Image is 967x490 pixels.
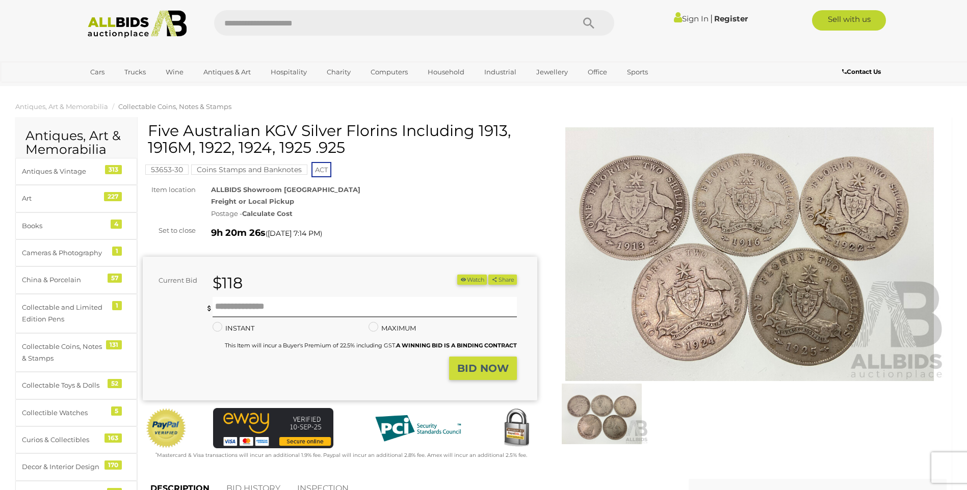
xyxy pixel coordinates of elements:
[264,64,313,80] a: Hospitality
[581,64,614,80] a: Office
[145,165,189,175] mark: 53653-30
[364,64,414,80] a: Computers
[22,461,106,473] div: Decor & Interior Design
[22,407,106,419] div: Collectible Watches
[112,247,122,256] div: 1
[104,192,122,201] div: 227
[112,301,122,310] div: 1
[22,302,106,325] div: Collectable and Limited Edition Pens
[155,452,527,458] small: Mastercard & Visa transactions will incur an additional 1.9% fee. Paypal will incur an additional...
[82,10,193,38] img: Allbids.com.au
[15,185,137,212] a: Art 227
[84,64,111,80] a: Cars
[213,274,243,292] strong: $118
[22,341,106,365] div: Collectable Coins, Notes & Stamps
[311,162,331,177] span: ACT
[268,229,320,238] span: [DATE] 7:14 PM
[108,379,122,388] div: 52
[84,80,169,97] a: [GEOGRAPHIC_DATA]
[22,166,106,177] div: Antiques & Vintage
[15,158,137,185] a: Antiques & Vintage 313
[15,426,137,453] a: Curios & Collectibles 163
[104,460,122,470] div: 170
[842,66,883,77] a: Contact Us
[320,64,357,80] a: Charity
[15,372,137,399] a: Collectable Toys & Dolls 52
[457,275,487,285] button: Watch
[213,322,254,334] label: INSTANT
[22,274,106,286] div: China & Porcelain
[15,266,137,293] a: China & Porcelain 57
[22,193,106,204] div: Art
[530,64,574,80] a: Jewellery
[104,433,122,443] div: 163
[421,64,471,80] a: Household
[111,220,122,229] div: 4
[710,13,713,24] span: |
[15,239,137,266] a: Cameras & Photography 1
[478,64,523,80] a: Industrial
[15,453,137,480] a: Decor & Interior Design 170
[211,197,294,205] strong: Freight or Local Pickup
[111,406,122,416] div: 5
[620,64,655,80] a: Sports
[145,166,189,174] a: 53653-30
[148,122,535,156] h1: Five Australian KGV Silver Florins Including 1913, 1916M, 1922, 1924, 1925 .925
[553,127,947,382] img: Five Australian KGV Silver Florins Including 1913, 1916M, 1922, 1924, 1925 .925
[145,408,187,449] img: Official PayPal Seal
[555,384,648,444] img: Five Australian KGV Silver Florins Including 1913, 1916M, 1922, 1924, 1925 .925
[15,399,137,426] a: Collectible Watches 5
[211,185,360,194] strong: ALLBIDS Showroom [GEOGRAPHIC_DATA]
[674,14,709,23] a: Sign In
[191,165,307,175] mark: Coins Stamps and Banknotes
[211,208,537,220] div: Postage -
[449,357,517,380] button: BID NOW
[22,379,106,391] div: Collectable Toys & Dolls
[135,184,203,196] div: Item location
[714,14,748,23] a: Register
[159,64,190,80] a: Wine
[15,333,137,372] a: Collectable Coins, Notes & Stamps 131
[396,342,517,349] b: A WINNING BID IS A BINDING CONTRACT
[369,322,416,334] label: MAXIMUM
[143,275,205,286] div: Current Bid
[108,274,122,283] div: 57
[496,408,537,449] img: Secured by Rapid SSL
[22,220,106,232] div: Books
[191,166,307,174] a: Coins Stamps and Banknotes
[367,408,469,449] img: PCI DSS compliant
[812,10,886,31] a: Sell with us
[213,408,333,448] img: eWAY Payment Gateway
[457,362,509,374] strong: BID NOW
[197,64,257,80] a: Antiques & Art
[106,340,122,349] div: 131
[242,209,293,217] strong: Calculate Cost
[211,227,266,238] strong: 9h 20m 26s
[266,229,322,237] span: ( )
[563,10,614,36] button: Search
[225,342,517,349] small: This Item will incur a Buyer's Premium of 22.5% including GST.
[15,294,137,333] a: Collectable and Limited Edition Pens 1
[15,212,137,239] a: Books 4
[15,102,108,111] a: Antiques, Art & Memorabilia
[118,64,152,80] a: Trucks
[488,275,516,285] button: Share
[22,434,106,446] div: Curios & Collectibles
[457,275,487,285] li: Watch this item
[22,247,106,259] div: Cameras & Photography
[135,225,203,236] div: Set to close
[118,102,231,111] a: Collectable Coins, Notes & Stamps
[842,68,881,75] b: Contact Us
[25,129,127,157] h2: Antiques, Art & Memorabilia
[105,165,122,174] div: 313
